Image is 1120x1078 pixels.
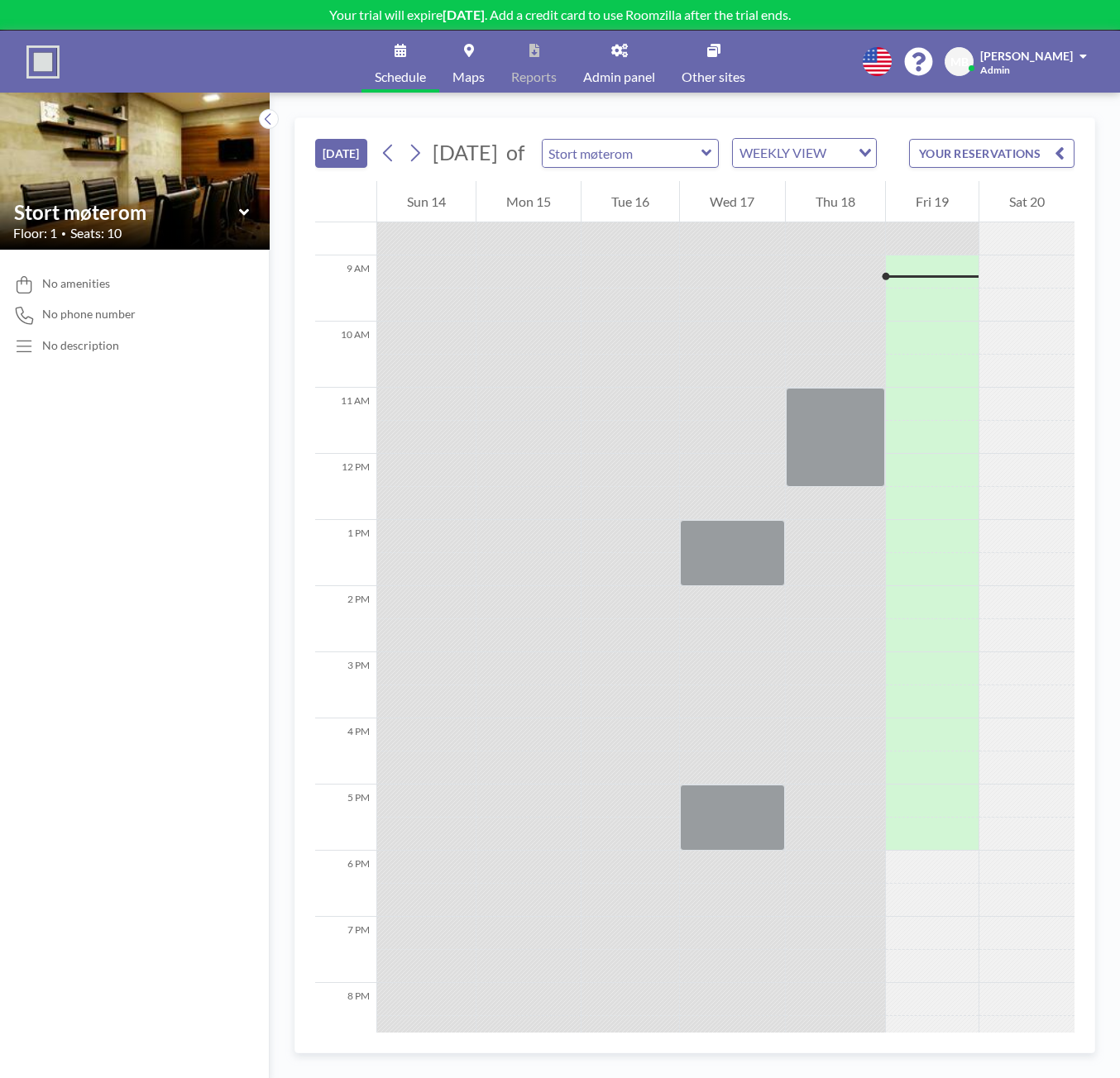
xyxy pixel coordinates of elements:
div: Thu 18 [786,181,885,222]
a: Reports [498,31,570,93]
input: Search for option [831,142,849,164]
span: • [61,228,66,239]
div: No description [42,338,119,353]
div: 11 AM [315,388,376,454]
button: [DATE] [315,139,367,168]
div: 8 AM [315,189,376,255]
a: Schedule [361,31,439,93]
div: Mon 15 [476,181,581,222]
div: 10 AM [315,322,376,388]
span: [DATE] [433,140,498,165]
span: Floor: 1 [13,225,57,241]
span: Seats: 10 [70,225,122,241]
a: Other sites [668,31,759,93]
div: 6 PM [315,851,376,917]
span: Admin panel [583,70,655,83]
span: WEEKLY VIEW [736,142,830,164]
b: [DATE] [443,7,485,22]
a: Maps [439,31,498,93]
div: Search for option [733,139,876,167]
span: Schedule [375,70,426,83]
a: Admin panel [570,31,668,93]
div: 12 PM [315,454,376,520]
img: organization-logo [26,45,60,79]
div: Tue 16 [582,181,679,222]
span: Maps [452,70,485,83]
div: Sun 14 [377,181,476,222]
div: 8 PM [315,983,376,1049]
span: MB [950,55,969,69]
div: 9 AM [315,255,376,322]
input: Stort møterom [14,200,239,224]
div: Fri 19 [886,181,979,222]
button: YOUR RESERVATIONS [909,139,1075,168]
div: Sat 20 [979,181,1075,222]
div: 5 PM [315,785,376,851]
span: Other sites [682,70,745,83]
span: Reports [511,70,557,83]
div: 1 PM [315,520,376,586]
span: [PERSON_NAME] [980,49,1073,63]
span: No phone number [42,307,136,322]
div: Wed 17 [680,181,784,222]
div: 4 PM [315,718,376,785]
div: 7 PM [315,917,376,983]
span: No amenities [42,276,110,291]
span: Admin [980,64,1010,76]
span: of [506,140,524,165]
div: 3 PM [315,652,376,718]
div: 2 PM [315,586,376,652]
input: Stort møterom [543,140,701,167]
